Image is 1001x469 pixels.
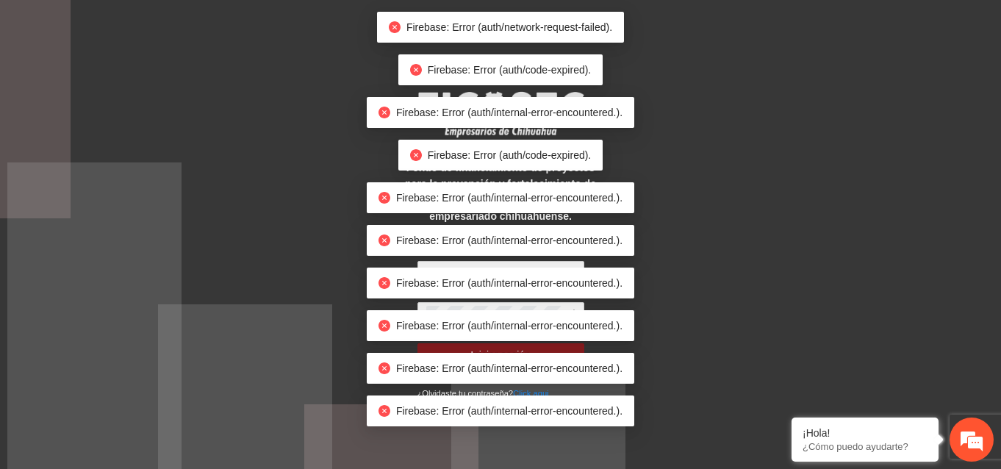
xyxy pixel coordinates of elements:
span: close-circle [389,21,401,33]
strong: Fondo de financiamiento de proyectos para la prevención y fortalecimiento de instituciones de seg... [403,162,598,222]
span: Firebase: Error (auth/internal-error-encountered.). [396,405,623,417]
span: close-circle [378,107,390,118]
small: ¿Olvidaste tu contraseña? [417,389,549,398]
span: Iniciar sesión [470,347,531,363]
p: ¿Cómo puedo ayudarte? [803,441,928,452]
span: close-circle [410,64,422,76]
span: Firebase: Error (auth/network-request-failed). [406,21,612,33]
textarea: Escriba su mensaje y pulse “Intro” [7,312,280,364]
div: Minimizar ventana de chat en vivo [241,7,276,43]
span: Firebase: Error (auth/code-expired). [428,149,592,161]
span: eye-invisible [565,309,575,319]
span: close-circle [378,277,390,289]
span: Firebase: Error (auth/internal-error-encountered.). [396,192,623,204]
span: close-circle [378,192,390,204]
span: Firebase: Error (auth/internal-error-encountered.). [396,362,623,374]
span: Firebase: Error (auth/code-expired). [428,64,592,76]
span: Firebase: Error (auth/internal-error-encountered.). [396,234,623,246]
span: Estamos en línea. [85,151,203,300]
a: Click aqui [513,389,549,398]
div: Chatee con nosotros ahora [76,75,247,94]
button: Iniciar sesión [417,343,584,367]
img: logo [409,87,592,141]
div: ¡Hola! [803,427,928,439]
span: Firebase: Error (auth/internal-error-encountered.). [396,277,623,289]
span: close-circle [378,362,390,374]
span: close-circle [378,405,390,417]
span: close-circle [378,234,390,246]
span: Firebase: Error (auth/internal-error-encountered.). [396,320,623,332]
span: Firebase: Error (auth/internal-error-encountered.). [396,107,623,118]
span: close-circle [410,149,422,161]
span: close-circle [378,320,390,332]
